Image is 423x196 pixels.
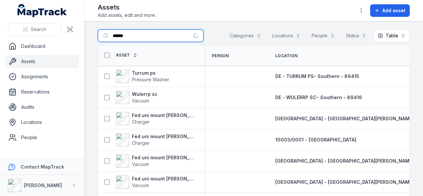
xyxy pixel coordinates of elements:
[5,131,79,144] a: People
[116,53,130,58] span: Asset
[275,95,362,100] span: DE - WULERRP SC- Southern - 89416
[116,176,196,189] a: Fed uni mount [PERSON_NAME]Vacuum
[132,182,149,188] span: Vacuum
[132,98,149,103] span: Vacuum
[116,70,169,83] a: Turrum psPressure Washer
[24,182,62,188] strong: [PERSON_NAME]
[275,158,414,164] a: [GEOGRAPHIC_DATA] - [GEOGRAPHIC_DATA][PERSON_NAME]
[5,100,79,114] a: Audits
[132,77,169,82] span: Pressure Washer
[132,133,196,140] strong: Fed uni mount [PERSON_NAME]
[382,7,405,14] span: Add asset
[132,176,196,182] strong: Fed uni mount [PERSON_NAME]
[132,154,196,161] strong: Fed uni mount [PERSON_NAME]
[8,23,61,36] button: Search
[5,116,79,129] a: Locations
[5,85,79,98] a: Reservations
[132,70,169,76] strong: Turrum ps
[132,112,196,119] strong: Fed uni mount [PERSON_NAME]
[342,29,371,42] button: Status
[20,164,64,170] strong: Contact MapTrack
[116,133,196,146] a: Fed uni mount [PERSON_NAME]Charger
[116,154,196,168] a: Fed uni mount [PERSON_NAME]Vacuum
[132,161,149,167] span: Vacuum
[275,137,356,143] a: 10003/0001 - [GEOGRAPHIC_DATA]
[5,55,79,68] a: Assets
[116,53,137,58] a: Asset
[275,179,414,185] a: [GEOGRAPHIC_DATA] - [GEOGRAPHIC_DATA][PERSON_NAME]
[116,91,158,104] a: Wulerrp scVacuum
[5,70,79,83] a: Assignments
[373,29,410,42] button: Table
[116,112,196,125] a: Fed uni mount [PERSON_NAME]Charger
[275,116,414,121] span: [GEOGRAPHIC_DATA] - [GEOGRAPHIC_DATA][PERSON_NAME]
[132,119,150,125] span: Charger
[370,4,410,17] button: Add asset
[132,91,158,98] strong: Wulerrp sc
[275,115,414,122] a: [GEOGRAPHIC_DATA] - [GEOGRAPHIC_DATA][PERSON_NAME]
[268,29,305,42] button: Locations
[98,12,156,19] span: Add assets, edit and more.
[275,94,362,101] a: DE - WULERRP SC- Southern - 89416
[132,140,150,146] span: Charger
[5,40,79,53] a: Dashboard
[212,53,229,59] span: Person
[307,29,339,42] button: People
[275,53,297,59] span: Location
[31,26,46,33] span: Search
[18,4,67,17] a: MapTrack
[275,73,359,79] span: DE - TURRUM PS- Southern - 89415
[225,29,265,42] button: Categories
[275,73,359,80] a: DE - TURRUM PS- Southern - 89415
[98,3,156,12] h2: Assets
[275,179,414,185] span: [GEOGRAPHIC_DATA] - [GEOGRAPHIC_DATA][PERSON_NAME]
